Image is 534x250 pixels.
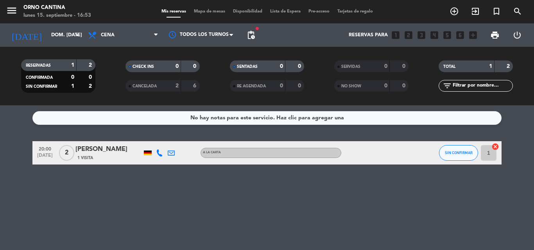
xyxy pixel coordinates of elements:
strong: 1 [489,64,492,69]
i: looks_5 [442,30,452,40]
i: looks_4 [429,30,439,40]
i: looks_one [391,30,401,40]
span: Reservas para [349,32,388,38]
span: Mapa de mesas [190,9,229,14]
strong: 0 [384,64,387,69]
strong: 0 [384,83,387,89]
div: LOG OUT [506,23,528,47]
i: add_box [468,30,478,40]
span: A LA CARTA [203,151,221,154]
strong: 2 [89,83,93,89]
span: fiber_manual_record [255,26,260,31]
span: Disponibilidad [229,9,266,14]
div: lunes 15. septiembre - 16:53 [23,12,91,20]
span: CANCELADA [133,84,157,88]
strong: 0 [176,64,179,69]
span: SIN CONFIRMAR [445,151,473,155]
span: SIN CONFIRMAR [26,85,57,89]
span: Mis reservas [158,9,190,14]
strong: 2 [507,64,511,69]
span: Pre-acceso [305,9,333,14]
i: filter_list [443,81,452,90]
strong: 2 [176,83,179,89]
span: Cena [101,32,115,38]
strong: 6 [193,83,198,89]
i: menu [6,5,18,16]
span: TOTAL [443,65,455,69]
strong: 0 [193,64,198,69]
div: No hay notas para este servicio. Haz clic para agregar una [190,113,344,122]
span: SENTADAS [237,65,258,69]
span: Lista de Espera [266,9,305,14]
span: RESERVADAS [26,64,51,67]
span: CONFIRMADA [26,76,53,80]
span: CHECK INS [133,65,154,69]
i: add_circle_outline [450,7,459,16]
i: exit_to_app [471,7,480,16]
span: 2 [59,145,74,161]
strong: 0 [298,83,303,89]
i: [DATE] [6,27,47,44]
span: pending_actions [246,30,256,40]
strong: 0 [280,64,283,69]
span: RE AGENDADA [237,84,266,88]
strong: 0 [71,74,74,80]
div: Orno Cantina [23,4,91,12]
strong: 0 [89,74,93,80]
strong: 0 [402,64,407,69]
strong: 0 [298,64,303,69]
strong: 1 [71,83,74,89]
strong: 2 [89,62,93,68]
i: arrow_drop_down [73,30,82,40]
strong: 1 [71,62,74,68]
i: cancel [491,143,499,151]
div: [PERSON_NAME] [75,144,142,154]
i: looks_6 [455,30,465,40]
span: SERVIDAS [341,65,360,69]
button: SIN CONFIRMAR [439,145,478,161]
span: 1 Visita [77,155,93,161]
span: NO SHOW [341,84,361,88]
strong: 0 [280,83,283,89]
strong: 0 [402,83,407,89]
span: print [490,30,500,40]
span: [DATE] [35,153,55,162]
i: turned_in_not [492,7,501,16]
button: menu [6,5,18,19]
i: looks_3 [416,30,426,40]
input: Filtrar por nombre... [452,82,512,90]
i: search [513,7,522,16]
span: Tarjetas de regalo [333,9,377,14]
i: power_settings_new [512,30,522,40]
span: 20:00 [35,144,55,153]
i: looks_two [403,30,414,40]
